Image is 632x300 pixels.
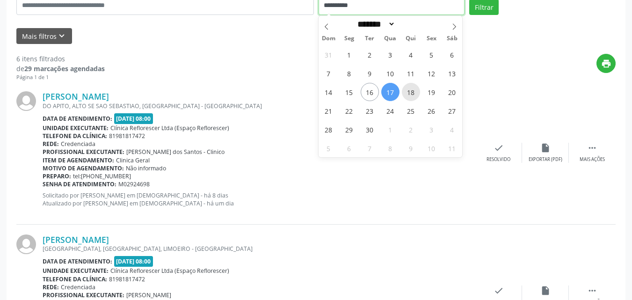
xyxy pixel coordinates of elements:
[421,36,442,42] span: Sex
[494,285,504,296] i: check
[43,124,109,132] b: Unidade executante:
[422,64,441,82] span: Setembro 12, 2025
[43,275,107,283] b: Telefone da clínica:
[339,36,359,42] span: Seg
[395,19,426,29] input: Year
[402,139,420,157] span: Outubro 9, 2025
[118,180,150,188] span: M02924698
[443,120,461,139] span: Outubro 4, 2025
[57,31,67,41] i: keyboard_arrow_down
[16,73,105,81] div: Página 1 de 1
[43,91,109,102] a: [PERSON_NAME]
[16,91,36,111] img: img
[43,234,109,245] a: [PERSON_NAME]
[381,139,400,157] span: Outubro 8, 2025
[126,291,171,299] span: [PERSON_NAME]
[43,148,124,156] b: Profissional executante:
[487,156,510,163] div: Resolvido
[443,83,461,101] span: Setembro 20, 2025
[422,45,441,64] span: Setembro 5, 2025
[320,45,338,64] span: Agosto 31, 2025
[43,102,475,110] div: DO APITO, ALTO SE SAO SEBASTIAO, [GEOGRAPHIC_DATA] - [GEOGRAPHIC_DATA]
[443,139,461,157] span: Outubro 11, 2025
[443,64,461,82] span: Setembro 13, 2025
[443,102,461,120] span: Setembro 27, 2025
[402,45,420,64] span: Setembro 4, 2025
[402,120,420,139] span: Outubro 2, 2025
[114,113,153,124] span: [DATE] 08:00
[381,64,400,82] span: Setembro 10, 2025
[109,132,145,140] span: 81981817472
[116,156,150,164] span: Clinica Geral
[381,120,400,139] span: Outubro 1, 2025
[43,283,59,291] b: Rede:
[359,36,380,42] span: Ter
[320,83,338,101] span: Setembro 14, 2025
[43,267,109,275] b: Unidade executante:
[43,132,107,140] b: Telefone da clínica:
[126,164,166,172] span: Não informado
[587,285,597,296] i: 
[587,143,597,153] i: 
[24,64,105,73] strong: 29 marcações agendadas
[596,54,616,73] button: print
[580,156,605,163] div: Mais ações
[381,45,400,64] span: Setembro 3, 2025
[340,120,358,139] span: Setembro 29, 2025
[540,143,551,153] i: insert_drive_file
[43,115,112,123] b: Data de atendimento:
[340,83,358,101] span: Setembro 15, 2025
[381,102,400,120] span: Setembro 24, 2025
[16,28,72,44] button: Mais filtroskeyboard_arrow_down
[361,102,379,120] span: Setembro 23, 2025
[361,45,379,64] span: Setembro 2, 2025
[114,256,153,267] span: [DATE] 08:00
[43,291,124,299] b: Profissional executante:
[380,36,400,42] span: Qua
[43,172,71,180] b: Preparo:
[43,245,475,253] div: [GEOGRAPHIC_DATA], [GEOGRAPHIC_DATA], LIMOEIRO - [GEOGRAPHIC_DATA]
[422,102,441,120] span: Setembro 26, 2025
[61,283,95,291] span: Credenciada
[361,64,379,82] span: Setembro 9, 2025
[540,285,551,296] i: insert_drive_file
[43,164,124,172] b: Motivo de agendamento:
[355,19,396,29] select: Month
[381,83,400,101] span: Setembro 17, 2025
[110,124,229,132] span: Clínica Reflorescer Ltda (Espaço Reflorescer)
[16,64,105,73] div: de
[109,275,145,283] span: 81981817472
[43,191,475,207] p: Solicitado por [PERSON_NAME] em [DEMOGRAPHIC_DATA] - há 8 dias Atualizado por [PERSON_NAME] em [D...
[340,139,358,157] span: Outubro 6, 2025
[319,36,339,42] span: Dom
[361,139,379,157] span: Outubro 7, 2025
[320,102,338,120] span: Setembro 21, 2025
[361,83,379,101] span: Setembro 16, 2025
[494,143,504,153] i: check
[61,140,95,148] span: Credenciada
[73,172,131,180] span: tel:[PHONE_NUMBER]
[110,267,229,275] span: Clínica Reflorescer Ltda (Espaço Reflorescer)
[529,156,562,163] div: Exportar (PDF)
[16,54,105,64] div: 6 itens filtrados
[43,140,59,148] b: Rede:
[43,257,112,265] b: Data de atendimento:
[320,139,338,157] span: Outubro 5, 2025
[340,45,358,64] span: Setembro 1, 2025
[422,83,441,101] span: Setembro 19, 2025
[320,64,338,82] span: Setembro 7, 2025
[43,156,114,164] b: Item de agendamento:
[16,234,36,254] img: img
[422,120,441,139] span: Outubro 3, 2025
[402,83,420,101] span: Setembro 18, 2025
[361,120,379,139] span: Setembro 30, 2025
[442,36,462,42] span: Sáb
[320,120,338,139] span: Setembro 28, 2025
[443,45,461,64] span: Setembro 6, 2025
[601,59,611,69] i: print
[402,64,420,82] span: Setembro 11, 2025
[402,102,420,120] span: Setembro 25, 2025
[340,102,358,120] span: Setembro 22, 2025
[43,180,116,188] b: Senha de atendimento:
[422,139,441,157] span: Outubro 10, 2025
